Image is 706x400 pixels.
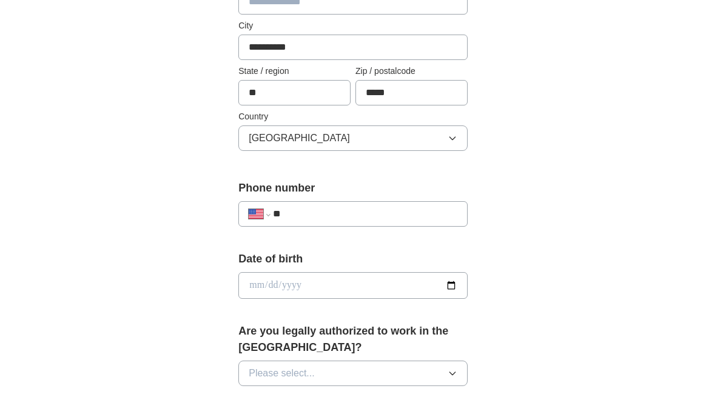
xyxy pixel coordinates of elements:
[238,251,468,267] label: Date of birth
[238,125,468,151] button: [GEOGRAPHIC_DATA]
[238,19,468,32] label: City
[238,65,351,78] label: State / region
[238,323,468,356] label: Are you legally authorized to work in the [GEOGRAPHIC_DATA]?
[249,131,350,145] span: [GEOGRAPHIC_DATA]
[249,366,315,381] span: Please select...
[238,361,468,386] button: Please select...
[238,110,468,123] label: Country
[355,65,468,78] label: Zip / postalcode
[238,180,468,196] label: Phone number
